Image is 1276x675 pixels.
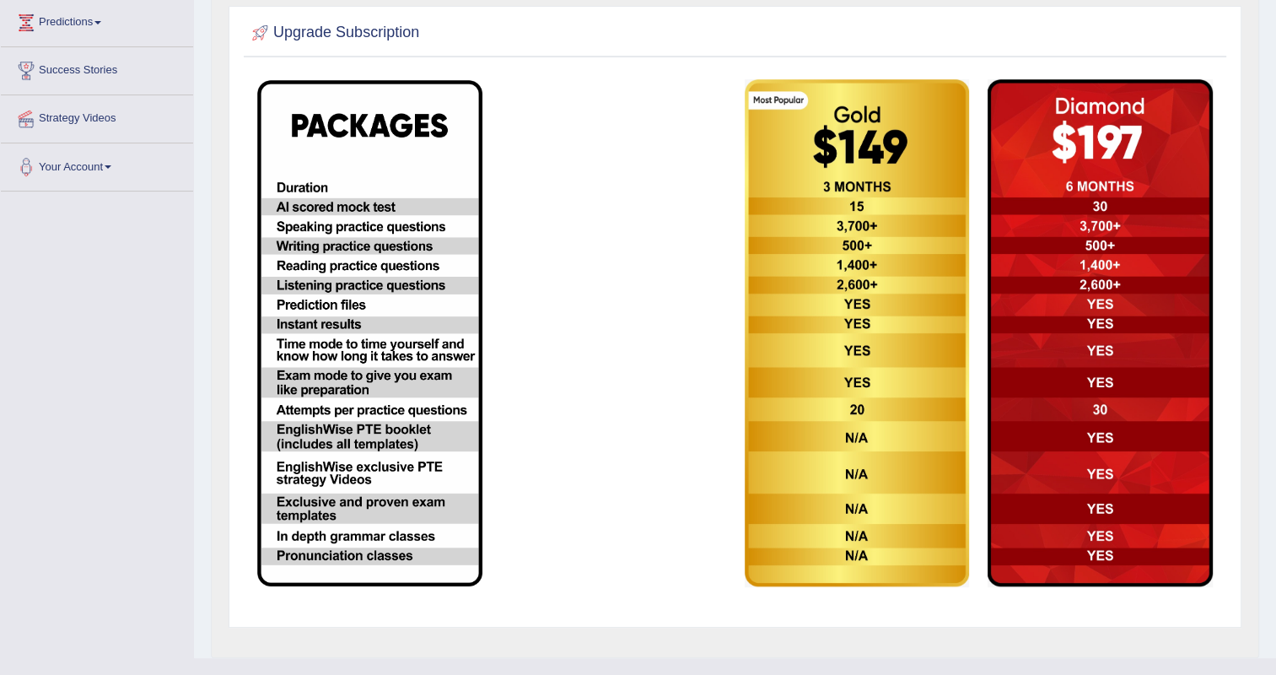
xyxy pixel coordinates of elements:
[1,95,193,138] a: Strategy Videos
[745,79,970,587] img: aud-gold.png
[257,80,482,586] img: EW package
[1,143,193,186] a: Your Account
[988,79,1213,587] img: aud-diamond.png
[1,47,193,89] a: Success Stories
[248,20,419,46] h2: Upgrade Subscription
